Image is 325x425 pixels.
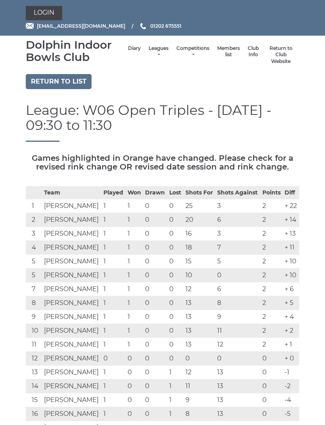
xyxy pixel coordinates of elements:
td: + 11 [283,241,299,255]
td: 13 [184,310,215,324]
td: 1 [101,227,126,241]
th: Team [42,187,101,199]
td: 0 [143,366,167,379]
td: 0 [167,241,184,255]
td: + 0 [283,352,299,366]
a: Competitions [176,45,209,58]
td: [PERSON_NAME] [42,241,101,255]
td: 1 [101,296,126,310]
td: 0 [126,352,143,366]
td: 2 [260,227,283,241]
td: 8 [26,296,42,310]
td: 0 [143,213,167,227]
td: 0 [126,393,143,407]
td: 1 [26,199,42,213]
td: 10 [184,269,215,282]
td: [PERSON_NAME] [42,393,101,407]
td: 0 [143,227,167,241]
td: -4 [283,393,299,407]
td: 2 [260,255,283,269]
td: 1 [167,407,184,421]
td: 0 [143,393,167,407]
td: 1 [167,393,184,407]
td: 1 [101,213,126,227]
td: + 13 [283,227,299,241]
span: 01202 675551 [150,23,182,29]
td: + 4 [283,310,299,324]
td: [PERSON_NAME] [42,227,101,241]
td: 0 [167,213,184,227]
td: + 14 [283,213,299,227]
td: 1 [101,407,126,421]
td: [PERSON_NAME] [42,310,101,324]
td: 5 [215,255,260,269]
td: [PERSON_NAME] [42,379,101,393]
td: 0 [260,393,283,407]
td: 16 [26,407,42,421]
td: 7 [215,241,260,255]
td: 0 [143,324,167,338]
td: 12 [215,338,260,352]
a: Return to list [26,74,92,89]
td: [PERSON_NAME] [42,255,101,269]
a: Return to Club Website [267,45,295,65]
td: + 22 [283,199,299,213]
th: Lost [167,187,184,199]
th: Shots Against [215,187,260,199]
td: 0 [167,296,184,310]
td: -2 [283,379,299,393]
th: Diff [283,187,299,199]
td: 9 [26,310,42,324]
td: 0 [167,282,184,296]
td: 0 [215,352,260,366]
td: 1 [101,241,126,255]
td: 0 [167,255,184,269]
td: [PERSON_NAME] [42,338,101,352]
td: 1 [167,366,184,379]
td: 1 [101,338,126,352]
td: 8 [184,407,215,421]
td: 15 [26,393,42,407]
td: 7 [26,282,42,296]
td: 0 [260,366,283,379]
td: 1 [101,310,126,324]
td: 0 [167,227,184,241]
td: 1 [101,324,126,338]
td: 1 [126,310,143,324]
span: [EMAIL_ADDRESS][DOMAIN_NAME] [37,23,125,29]
td: 1 [101,269,126,282]
td: 0 [143,407,167,421]
td: 12 [184,282,215,296]
td: 1 [126,282,143,296]
td: [PERSON_NAME] [42,366,101,379]
a: Phone us 01202 675551 [139,22,182,30]
td: + 5 [283,296,299,310]
h1: League: W06 Open Triples - [DATE] - 09:30 to 11:30 [26,103,299,142]
td: 0 [143,296,167,310]
td: [PERSON_NAME] [42,296,101,310]
td: 0 [167,338,184,352]
td: 1 [126,338,143,352]
td: 0 [167,324,184,338]
td: 2 [260,338,283,352]
td: 2 [260,199,283,213]
td: + 10 [283,269,299,282]
td: 13 [215,366,260,379]
td: 1 [101,393,126,407]
td: 6 [215,213,260,227]
td: 2 [260,241,283,255]
td: 0 [167,199,184,213]
td: 0 [260,379,283,393]
td: 2 [260,296,283,310]
td: 1 [126,227,143,241]
th: Won [126,187,143,199]
td: 20 [184,213,215,227]
td: 2 [260,310,283,324]
td: 1 [126,296,143,310]
a: Leagues [149,45,168,58]
td: [PERSON_NAME] [42,352,101,366]
td: 13 [184,324,215,338]
div: Dolphin Indoor Bowls Club [26,39,124,63]
td: 13 [26,366,42,379]
h5: Games highlighted in Orange have changed. Please check for a revised rink change OR revised date ... [26,154,299,171]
